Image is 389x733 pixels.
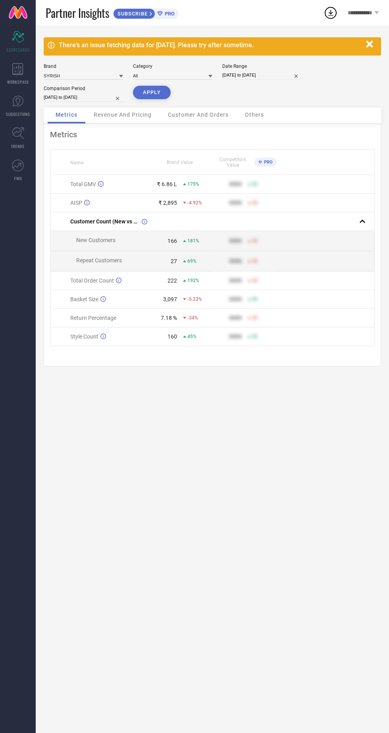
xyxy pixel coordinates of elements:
div: 9999 [229,181,242,187]
span: Return Percentage [70,315,116,321]
div: Brand [44,63,123,69]
div: 7.18 % [161,315,177,321]
div: 166 [168,238,177,244]
span: FWD [14,175,22,181]
span: Metrics [56,112,77,118]
span: Basket Size [70,296,98,302]
span: New Customers [76,237,116,243]
div: 9999 [229,200,242,206]
div: 9999 [229,315,242,321]
span: 50 [252,238,258,244]
div: There's an issue fetching data for [DATE]. Please try after sometime. [59,41,362,49]
span: 69% [187,258,196,264]
div: 27 [171,258,177,264]
span: 175% [187,181,199,187]
div: Comparison Period [44,86,123,91]
span: Competitors Value [213,157,252,168]
span: PRO [163,11,175,17]
span: SUGGESTIONS [6,111,30,117]
div: 160 [168,333,177,340]
span: Partner Insights [46,5,109,21]
div: Date Range [222,63,302,69]
div: 9999 [229,333,242,340]
a: SUBSCRIBEPRO [113,6,179,19]
span: Total Order Count [70,277,114,284]
span: -4.92% [187,200,202,206]
div: ₹ 2,895 [158,200,177,206]
span: Total GMV [70,181,96,187]
span: PRO [262,160,273,165]
div: Open download list [324,6,338,20]
span: Others [245,112,264,118]
span: Customer And Orders [168,112,229,118]
span: 50 [252,181,258,187]
span: 192% [187,278,199,283]
div: 9999 [229,238,242,244]
span: 50 [252,334,258,339]
div: Metrics [50,130,375,139]
input: Select comparison period [44,93,123,102]
span: Repeat Customers [76,257,122,264]
div: 3,097 [163,296,177,302]
span: 50 [252,315,258,321]
span: -34% [187,315,198,321]
span: Revenue And Pricing [94,112,152,118]
div: 9999 [229,258,242,264]
span: AISP [70,200,82,206]
div: 9999 [229,296,242,302]
span: -5.23% [187,296,202,302]
span: Name [70,160,83,165]
div: 9999 [229,277,242,284]
span: Style Count [70,333,98,340]
span: 50 [252,258,258,264]
span: TRENDS [11,143,25,149]
span: 50 [252,278,258,283]
div: ₹ 6.86 L [157,181,177,187]
span: 45% [187,334,196,339]
span: Brand Value [167,160,193,165]
div: Category [133,63,212,69]
span: Customer Count (New vs Repeat) [70,218,140,225]
span: WORKSPACE [7,79,29,85]
div: 222 [168,277,177,284]
input: Select date range [222,71,302,79]
span: SCORECARDS [6,47,30,53]
span: SUBSCRIBE [114,11,150,17]
button: APPLY [133,86,171,99]
span: 50 [252,296,258,302]
span: 181% [187,238,199,244]
span: 50 [252,200,258,206]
